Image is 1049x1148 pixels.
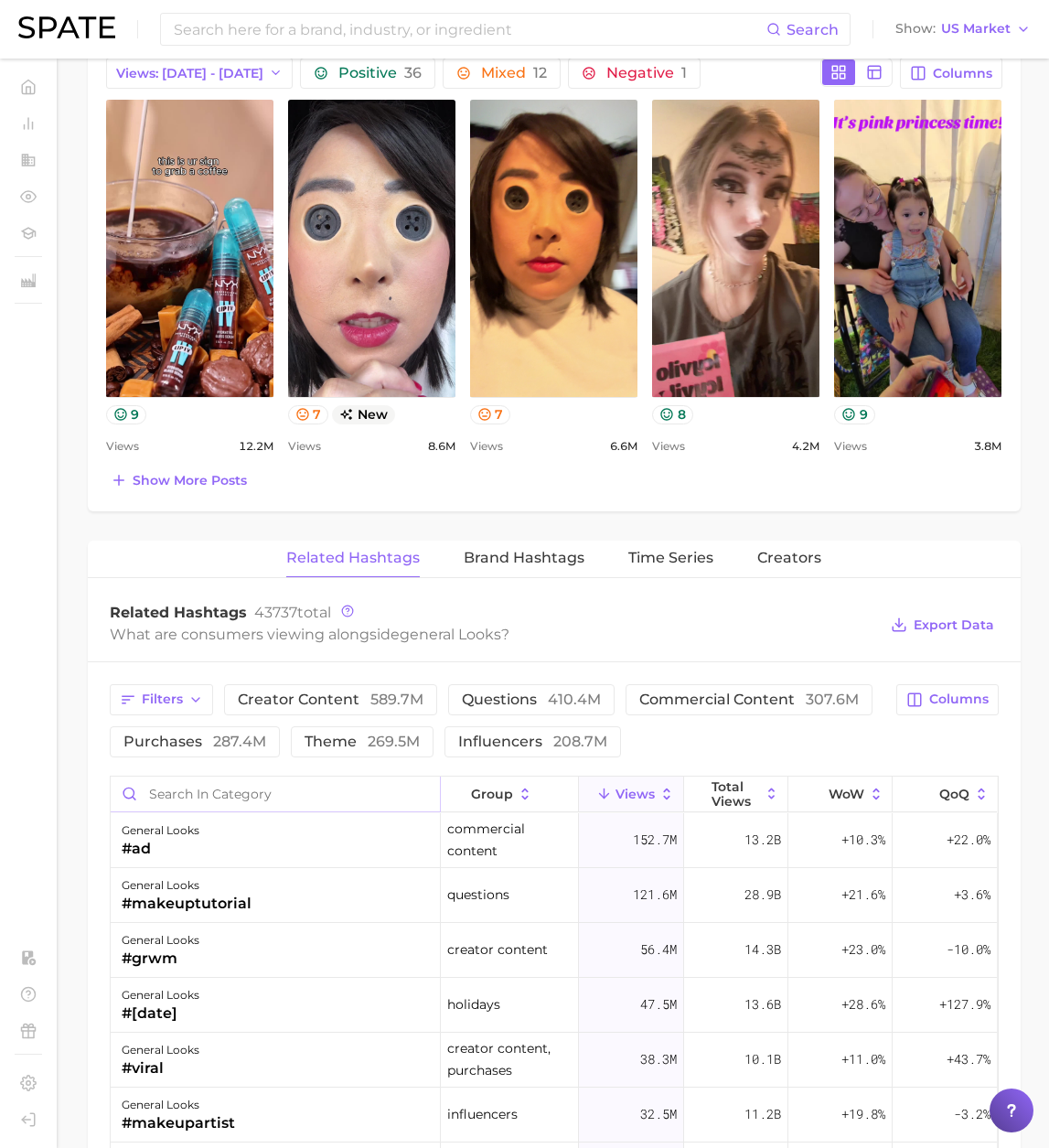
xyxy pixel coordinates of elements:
span: creator content, purchases [447,1037,573,1081]
span: new [332,405,395,424]
span: -3.2% [954,1103,990,1125]
div: general looks [122,820,199,842]
span: creator content [238,692,423,707]
span: Columns [933,66,992,81]
div: general looks [122,929,199,951]
span: Related Hashtags [110,604,247,621]
span: Filters [142,692,183,707]
span: +127.9% [939,993,990,1015]
img: SPATE [18,16,115,38]
div: general looks [122,1094,235,1116]
span: 410.4m [548,691,601,708]
span: 38.3m [640,1048,677,1070]
span: purchases [123,735,266,749]
input: Search in category [111,777,440,811]
span: 13.2b [744,829,781,851]
span: +10.3% [841,829,885,851]
div: general looks [122,1039,199,1061]
div: What are consumers viewing alongside ? [110,622,878,647]
button: 7 [470,405,511,424]
span: 10.1b [744,1048,781,1070]
span: group [471,787,513,801]
button: Total Views [684,777,788,812]
span: holidays [447,993,500,1015]
span: creator content [447,939,548,960]
span: 36 [404,64,422,81]
button: Export Data [886,612,998,638]
span: +11.0% [841,1048,885,1070]
span: Export Data [914,617,994,633]
button: general looks#viralcreator content, purchases38.3m10.1b+11.0%+43.7% [111,1033,998,1088]
span: 32.5m [640,1103,677,1125]
button: general looks#makeuptutorialquestions121.6m28.9b+21.6%+3.6% [111,868,998,923]
span: Total Views [712,779,760,809]
span: Views [652,435,685,457]
button: Views: [DATE] - [DATE] [106,58,294,89]
div: #viral [122,1057,199,1079]
span: US Market [941,24,1011,34]
span: Mixed [481,66,547,80]
button: Views [579,777,683,812]
span: 47.5m [640,993,677,1015]
div: #[DATE] [122,1003,199,1025]
span: 28.9b [744,884,781,906]
span: Related Hashtags [286,550,420,566]
span: 121.6m [633,884,677,906]
span: 6.6m [610,435,637,457]
button: general looks#grwmcreator content56.4m14.3b+23.0%-10.0% [111,923,998,978]
span: +21.6% [841,884,885,906]
span: Views [288,435,321,457]
button: 9 [106,405,147,424]
span: 14.3b [744,939,781,960]
button: QoQ [893,777,997,812]
span: Views [834,435,867,457]
button: 9 [834,405,875,424]
div: general looks [122,984,199,1006]
span: Views: [DATE] - [DATE] [116,66,263,81]
span: Positive [338,66,422,80]
button: Show more posts [106,467,252,493]
button: 7 [288,405,329,424]
span: +43.7% [947,1048,990,1070]
span: +22.0% [947,829,990,851]
span: 11.2b [744,1103,781,1125]
button: 8 [652,405,693,424]
span: Show more posts [133,473,247,488]
span: 12.2m [239,435,273,457]
button: WoW [788,777,893,812]
span: Brand Hashtags [464,550,584,566]
span: +23.0% [841,939,885,960]
span: 1 [681,64,687,81]
button: general looks#[DATE]holidays47.5m13.6b+28.6%+127.9% [111,978,998,1033]
span: QoQ [939,787,969,801]
button: Columns [896,684,998,715]
span: +28.6% [841,993,885,1015]
span: commercial content [639,692,859,707]
span: 8.6m [428,435,455,457]
span: 208.7m [553,733,607,750]
span: Views [470,435,503,457]
span: 269.5m [368,733,420,750]
span: theme [305,735,420,749]
span: 307.6m [806,691,859,708]
a: Log out. Currently logged in with e-mail yumi.toki@spate.nyc. [15,1106,42,1133]
span: -10.0% [947,939,990,960]
span: 589.7m [370,691,423,708]
span: +3.6% [954,884,990,906]
button: Columns [900,58,1001,89]
span: Search [787,21,839,38]
div: #ad [122,838,199,860]
span: questions [462,692,601,707]
span: 13.6b [744,993,781,1015]
button: Filters [110,684,213,715]
span: Views [615,787,655,801]
span: Negative [606,66,687,80]
button: general looks#adcommercial content152.7m13.2b+10.3%+22.0% [111,813,998,868]
div: #grwm [122,948,199,970]
button: group [441,777,580,812]
input: Search here for a brand, industry, or ingredient [172,14,766,45]
span: +19.8% [841,1103,885,1125]
span: Time Series [628,550,713,566]
span: 3.8m [974,435,1001,457]
span: 56.4m [640,939,677,960]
